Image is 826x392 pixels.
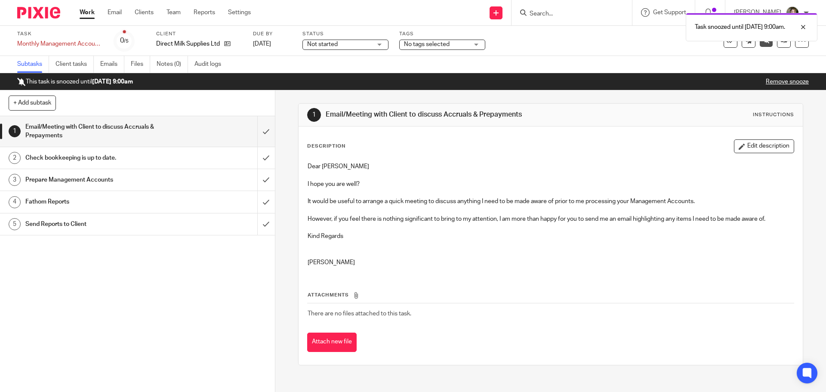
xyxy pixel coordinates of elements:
[9,125,21,137] div: 1
[100,56,124,73] a: Emails
[194,8,215,17] a: Reports
[253,41,271,47] span: [DATE]
[92,79,133,85] b: [DATE] 9:00am
[194,56,228,73] a: Audit logs
[308,258,793,267] p: [PERSON_NAME]
[399,31,485,37] label: Tags
[308,162,793,171] p: Dear [PERSON_NAME]
[80,8,95,17] a: Work
[734,139,794,153] button: Edit description
[25,195,174,208] h1: Fathom Reports
[157,56,188,73] a: Notes (0)
[166,8,181,17] a: Team
[308,293,349,297] span: Attachments
[25,173,174,186] h1: Prepare Management Accounts
[156,40,220,48] p: Direct Milk Supplies Ltd
[308,232,793,241] p: Kind Regards
[228,8,251,17] a: Settings
[308,180,793,188] p: I hope you are well?
[308,215,793,223] p: However, if you feel there is nothing significant to bring to my attention, I am more than happy ...
[326,110,569,119] h1: Email/Meeting with Client to discuss Accruals & Prepayments
[786,6,799,20] img: 1530183611242%20(1).jpg
[308,197,793,206] p: It would be useful to arrange a quick meeting to discuss anything I need to be made aware of prio...
[307,41,338,47] span: Not started
[135,8,154,17] a: Clients
[307,108,321,122] div: 1
[25,218,174,231] h1: Send Reports to Client
[108,8,122,17] a: Email
[120,36,129,46] div: 0
[17,40,103,48] div: Monthly Management Accounts - Master
[302,31,388,37] label: Status
[307,333,357,352] button: Attach new file
[753,111,794,118] div: Instructions
[766,79,809,85] a: Remove snooze
[131,56,150,73] a: Files
[25,120,174,142] h1: Email/Meeting with Client to discuss Accruals & Prepayments
[17,31,103,37] label: Task
[404,41,450,47] span: No tags selected
[695,23,785,31] p: Task snoozed until [DATE] 9:00am.
[307,143,345,150] p: Description
[17,56,49,73] a: Subtasks
[156,31,242,37] label: Client
[9,96,56,110] button: + Add subtask
[124,39,129,43] small: /5
[9,152,21,164] div: 2
[55,56,94,73] a: Client tasks
[17,77,133,86] p: This task is snoozed until
[9,196,21,208] div: 4
[17,7,60,19] img: Pixie
[308,311,411,317] span: There are no files attached to this task.
[253,31,292,37] label: Due by
[25,151,174,164] h1: Check bookkeeping is up to date.
[9,174,21,186] div: 3
[9,218,21,230] div: 5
